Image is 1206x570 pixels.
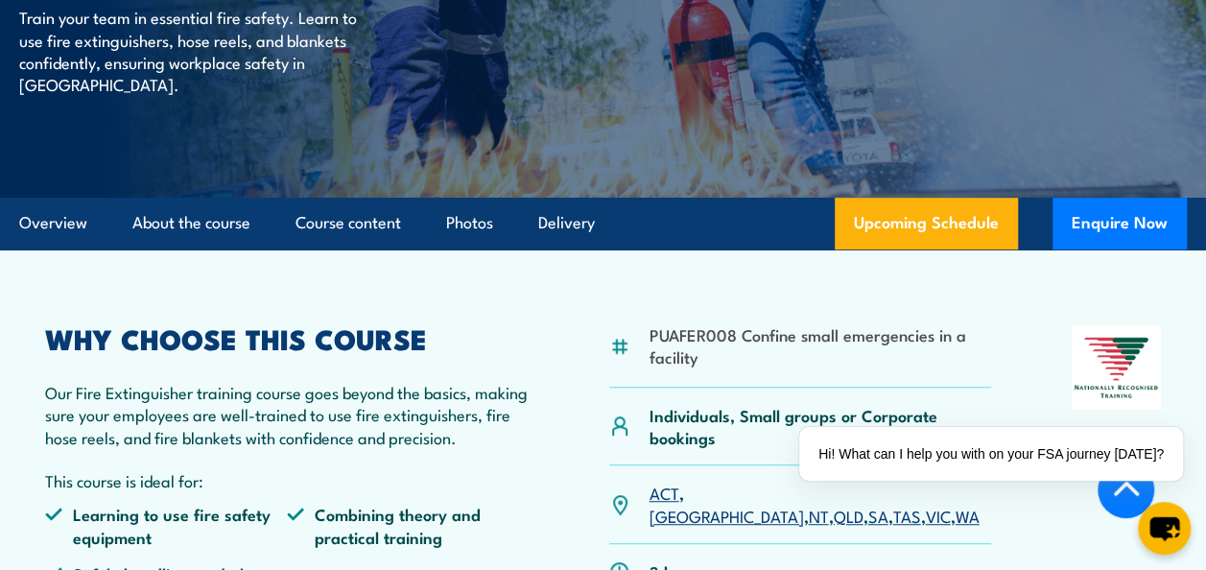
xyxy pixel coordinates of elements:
a: Course content [296,198,401,249]
a: ACT [649,481,678,504]
a: Upcoming Schedule [835,198,1018,249]
h2: WHY CHOOSE THIS COURSE [45,325,529,350]
li: Learning to use fire safety equipment [45,503,287,548]
p: Train your team in essential fire safety. Learn to use fire extinguishers, hose reels, and blanke... [19,6,369,96]
button: Enquire Now [1052,198,1187,249]
p: Individuals, Small groups or Corporate bookings [649,404,990,449]
a: WA [955,504,979,527]
a: Overview [19,198,87,249]
a: QLD [833,504,863,527]
p: Our Fire Extinguisher training course goes beyond the basics, making sure your employees are well... [45,381,529,448]
div: Hi! What can I help you with on your FSA journey [DATE]? [799,427,1183,481]
img: Nationally Recognised Training logo. [1072,325,1161,410]
a: SA [867,504,887,527]
a: [GEOGRAPHIC_DATA] [649,504,803,527]
a: Delivery [538,198,595,249]
a: VIC [925,504,950,527]
a: About the course [132,198,250,249]
p: , , , , , , , [649,482,990,527]
a: NT [808,504,828,527]
a: Photos [446,198,493,249]
button: chat-button [1138,502,1191,555]
a: TAS [892,504,920,527]
li: PUAFER008 Confine small emergencies in a facility [649,323,990,368]
p: This course is ideal for: [45,469,529,491]
li: Combining theory and practical training [287,503,529,548]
